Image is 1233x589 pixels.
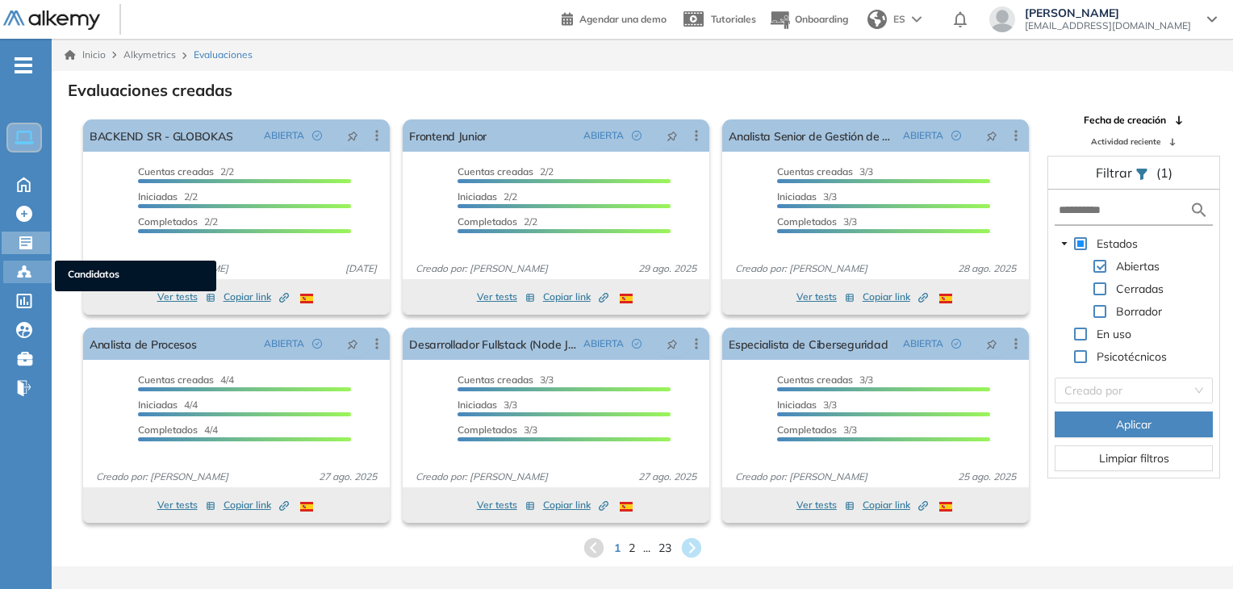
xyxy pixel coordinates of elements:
[138,424,218,436] span: 4/4
[138,399,178,411] span: Iniciadas
[629,540,635,557] span: 2
[300,294,313,303] img: ESP
[543,498,608,512] span: Copiar link
[1093,234,1141,253] span: Estados
[543,495,608,515] button: Copiar link
[458,190,517,203] span: 2/2
[1099,449,1169,467] span: Limpiar filtros
[796,287,855,307] button: Ver tests
[986,337,997,350] span: pushpin
[458,190,497,203] span: Iniciadas
[68,267,203,285] span: Candidatos
[138,165,214,178] span: Cuentas creadas
[1116,282,1164,296] span: Cerradas
[632,339,642,349] span: check-circle
[543,287,608,307] button: Copiar link
[620,502,633,512] img: ESP
[863,290,928,304] span: Copiar link
[1055,411,1213,437] button: Aplicar
[458,374,533,386] span: Cuentas creadas
[939,294,952,303] img: ESP
[632,261,703,276] span: 29 ago. 2025
[777,424,837,436] span: Completados
[1113,279,1167,299] span: Cerradas
[138,165,234,178] span: 2/2
[409,119,487,152] a: Frontend Junior
[138,190,198,203] span: 2/2
[796,495,855,515] button: Ver tests
[1025,19,1191,32] span: [EMAIL_ADDRESS][DOMAIN_NAME]
[458,165,533,178] span: Cuentas creadas
[654,123,690,148] button: pushpin
[138,424,198,436] span: Completados
[1096,165,1135,181] span: Filtrar
[224,290,289,304] span: Copiar link
[347,129,358,142] span: pushpin
[863,287,928,307] button: Copiar link
[1113,302,1165,321] span: Borrador
[1055,445,1213,471] button: Limpiar filtros
[729,328,888,360] a: Especialista de Ciberseguridad
[312,470,383,484] span: 27 ago. 2025
[667,129,678,142] span: pushpin
[458,215,537,228] span: 2/2
[1116,304,1162,319] span: Borrador
[138,374,214,386] span: Cuentas creadas
[1091,136,1160,148] span: Actividad reciente
[620,294,633,303] img: ESP
[729,119,897,152] a: Analista Senior de Gestión de Accesos SAP
[90,470,235,484] span: Creado por: [PERSON_NAME]
[777,165,873,178] span: 3/3
[138,399,198,411] span: 4/4
[951,470,1022,484] span: 25 ago. 2025
[893,12,905,27] span: ES
[903,128,943,143] span: ABIERTA
[777,165,853,178] span: Cuentas creadas
[1113,257,1163,276] span: Abiertas
[1097,327,1131,341] span: En uso
[312,339,322,349] span: check-circle
[90,328,197,360] a: Analista de Procesos
[477,495,535,515] button: Ver tests
[777,374,853,386] span: Cuentas creadas
[157,495,215,515] button: Ver tests
[777,190,817,203] span: Iniciadas
[667,337,678,350] span: pushpin
[68,81,232,100] h3: Evaluaciones creadas
[777,215,857,228] span: 3/3
[777,424,857,436] span: 3/3
[777,190,837,203] span: 3/3
[138,374,234,386] span: 4/4
[777,399,837,411] span: 3/3
[409,261,554,276] span: Creado por: [PERSON_NAME]
[974,331,1009,357] button: pushpin
[654,331,690,357] button: pushpin
[951,339,961,349] span: check-circle
[458,374,554,386] span: 3/3
[312,131,322,140] span: check-circle
[123,48,176,61] span: Alkymetrics
[1093,324,1135,344] span: En uso
[477,287,535,307] button: Ver tests
[729,261,874,276] span: Creado por: [PERSON_NAME]
[224,498,289,512] span: Copiar link
[579,13,667,25] span: Agendar una demo
[224,287,289,307] button: Copiar link
[863,495,928,515] button: Copiar link
[264,336,304,351] span: ABIERTA
[974,123,1009,148] button: pushpin
[912,16,922,23] img: arrow
[458,165,554,178] span: 2/2
[138,190,178,203] span: Iniciadas
[658,540,671,557] span: 23
[711,13,756,25] span: Tutoriales
[157,287,215,307] button: Ver tests
[90,119,232,152] a: BACKEND SR - GLOBOKAS
[867,10,887,29] img: world
[347,337,358,350] span: pushpin
[138,215,218,228] span: 2/2
[583,128,624,143] span: ABIERTA
[335,331,370,357] button: pushpin
[458,424,537,436] span: 3/3
[1097,236,1138,251] span: Estados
